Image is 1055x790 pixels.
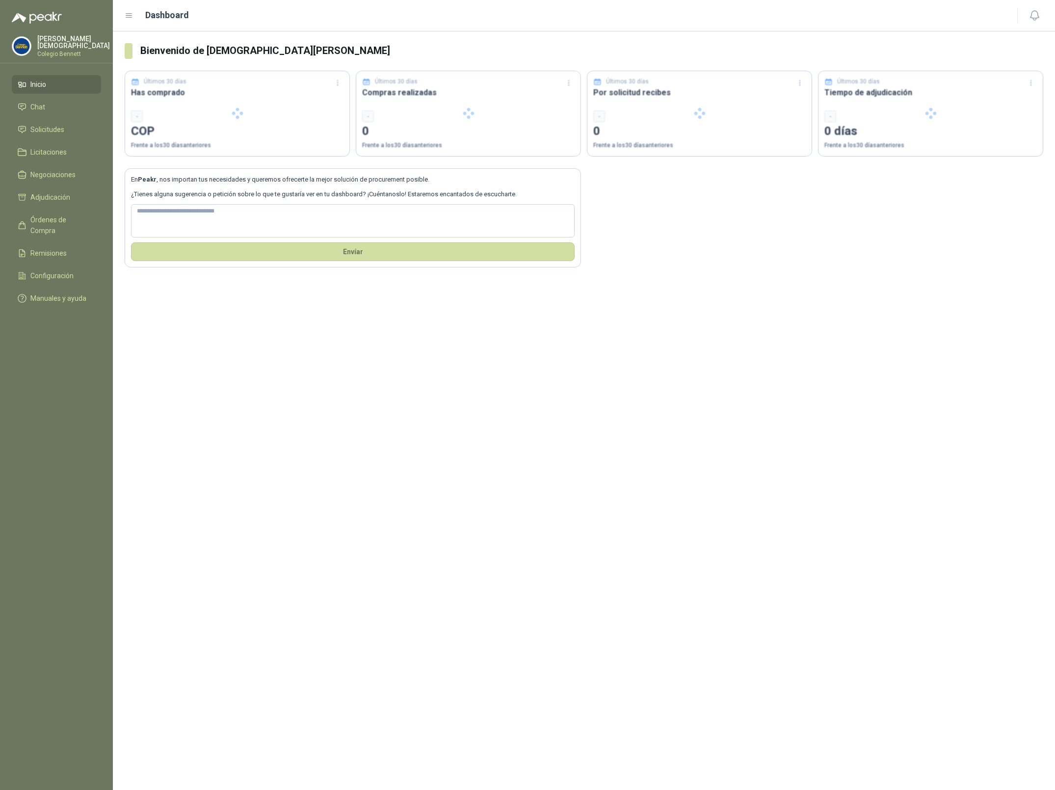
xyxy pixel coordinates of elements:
a: Órdenes de Compra [12,211,101,240]
span: Adjudicación [30,192,70,203]
p: Colegio Bennett [37,51,110,57]
span: Inicio [30,79,46,90]
img: Logo peakr [12,12,62,24]
span: Manuales y ayuda [30,293,86,304]
a: Inicio [12,75,101,94]
a: Chat [12,98,101,116]
span: Remisiones [30,248,67,259]
span: Chat [30,102,45,112]
p: ¿Tienes alguna sugerencia o petición sobre lo que te gustaría ver en tu dashboard? ¡Cuéntanoslo! ... [131,189,575,199]
a: Solicitudes [12,120,101,139]
b: Peakr [138,176,157,183]
img: Company Logo [12,37,31,55]
a: Remisiones [12,244,101,263]
a: Negociaciones [12,165,101,184]
p: [PERSON_NAME] [DEMOGRAPHIC_DATA] [37,35,110,49]
a: Licitaciones [12,143,101,161]
a: Manuales y ayuda [12,289,101,308]
span: Negociaciones [30,169,76,180]
span: Configuración [30,270,74,281]
span: Solicitudes [30,124,64,135]
h1: Dashboard [145,8,189,22]
a: Adjudicación [12,188,101,207]
span: Licitaciones [30,147,67,158]
p: En , nos importan tus necesidades y queremos ofrecerte la mejor solución de procurement posible. [131,175,575,184]
a: Configuración [12,266,101,285]
h3: Bienvenido de [DEMOGRAPHIC_DATA][PERSON_NAME] [140,43,1043,58]
button: Envíar [131,242,575,261]
span: Órdenes de Compra [30,214,92,236]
